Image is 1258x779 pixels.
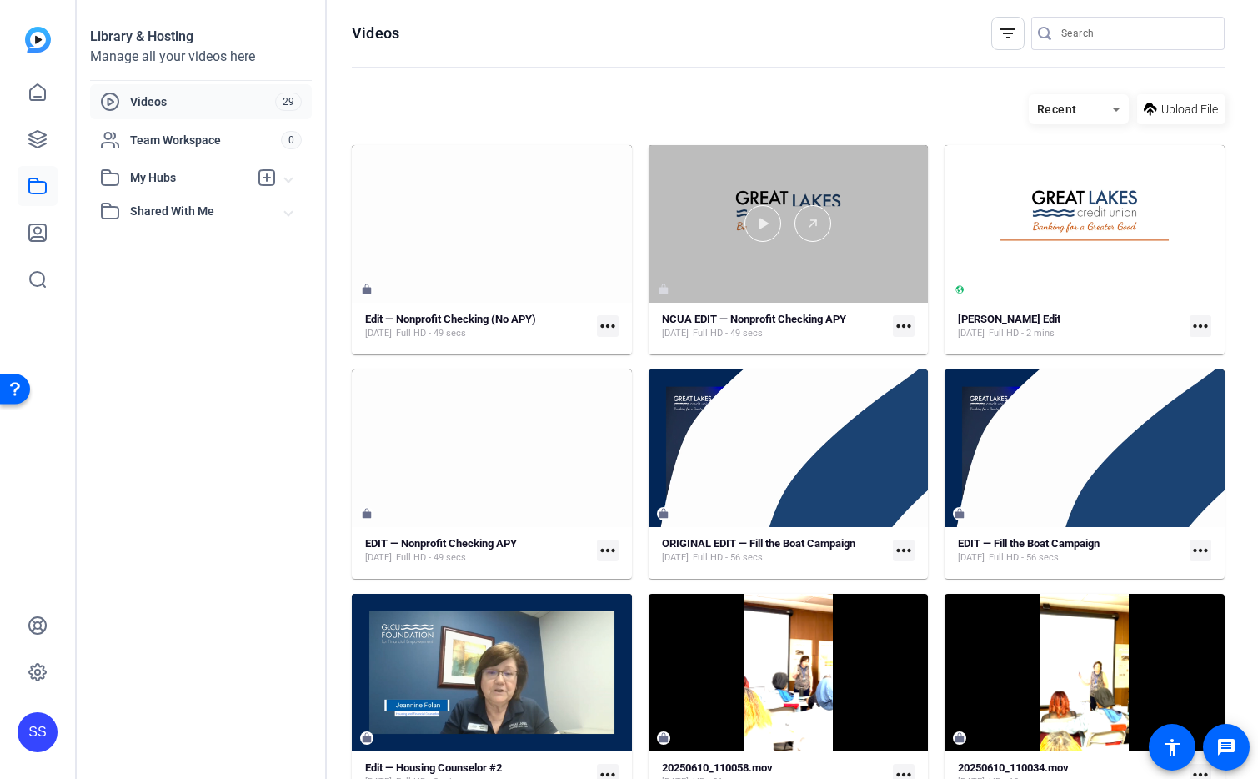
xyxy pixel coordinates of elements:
[958,551,985,565] span: [DATE]
[958,327,985,340] span: [DATE]
[1190,315,1211,337] mat-icon: more_horiz
[396,327,466,340] span: Full HD - 49 secs
[662,761,773,774] strong: 20250610_110058.mov
[1161,101,1218,118] span: Upload File
[662,551,689,565] span: [DATE]
[365,551,392,565] span: [DATE]
[352,23,399,43] h1: Videos
[90,161,312,194] mat-expansion-panel-header: My Hubs
[662,313,846,325] strong: NCUA EDIT — Nonprofit Checking APY
[1216,737,1236,757] mat-icon: message
[893,315,915,337] mat-icon: more_horiz
[693,327,763,340] span: Full HD - 49 secs
[662,537,855,550] strong: ORIGINAL EDIT — Fill the Boat Campaign
[281,131,302,149] span: 0
[90,194,312,228] mat-expansion-panel-header: Shared With Me
[25,27,51,53] img: blue-gradient.svg
[130,132,281,148] span: Team Workspace
[396,551,466,565] span: Full HD - 49 secs
[958,537,1100,550] strong: EDIT — Fill the Boat Campaign
[1162,737,1182,757] mat-icon: accessibility
[989,327,1055,340] span: Full HD - 2 mins
[998,23,1018,43] mat-icon: filter_list
[597,315,619,337] mat-icon: more_horiz
[365,537,517,550] strong: EDIT — Nonprofit Checking APY
[1137,94,1225,124] button: Upload File
[130,93,275,110] span: Videos
[90,47,312,67] div: Manage all your videos here
[958,313,1183,340] a: [PERSON_NAME] Edit[DATE]Full HD - 2 mins
[365,327,392,340] span: [DATE]
[958,537,1183,565] a: EDIT — Fill the Boat Campaign[DATE]Full HD - 56 secs
[662,327,689,340] span: [DATE]
[90,27,312,47] div: Library & Hosting
[693,551,763,565] span: Full HD - 56 secs
[989,551,1059,565] span: Full HD - 56 secs
[1037,103,1077,116] span: Recent
[1190,540,1211,561] mat-icon: more_horiz
[662,537,887,565] a: ORIGINAL EDIT — Fill the Boat Campaign[DATE]Full HD - 56 secs
[130,203,285,220] span: Shared With Me
[365,761,502,774] strong: Edit — Housing Counselor #2
[365,313,536,325] strong: Edit — Nonprofit Checking (No APY)
[958,313,1060,325] strong: [PERSON_NAME] Edit
[1061,23,1211,43] input: Search
[130,169,248,187] span: My Hubs
[597,540,619,561] mat-icon: more_horiz
[18,712,58,752] div: SS
[893,540,915,561] mat-icon: more_horiz
[365,537,590,565] a: EDIT — Nonprofit Checking APY[DATE]Full HD - 49 secs
[275,93,302,111] span: 29
[958,761,1069,774] strong: 20250610_110034.mov
[365,313,590,340] a: Edit — Nonprofit Checking (No APY)[DATE]Full HD - 49 secs
[662,313,887,340] a: NCUA EDIT — Nonprofit Checking APY[DATE]Full HD - 49 secs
